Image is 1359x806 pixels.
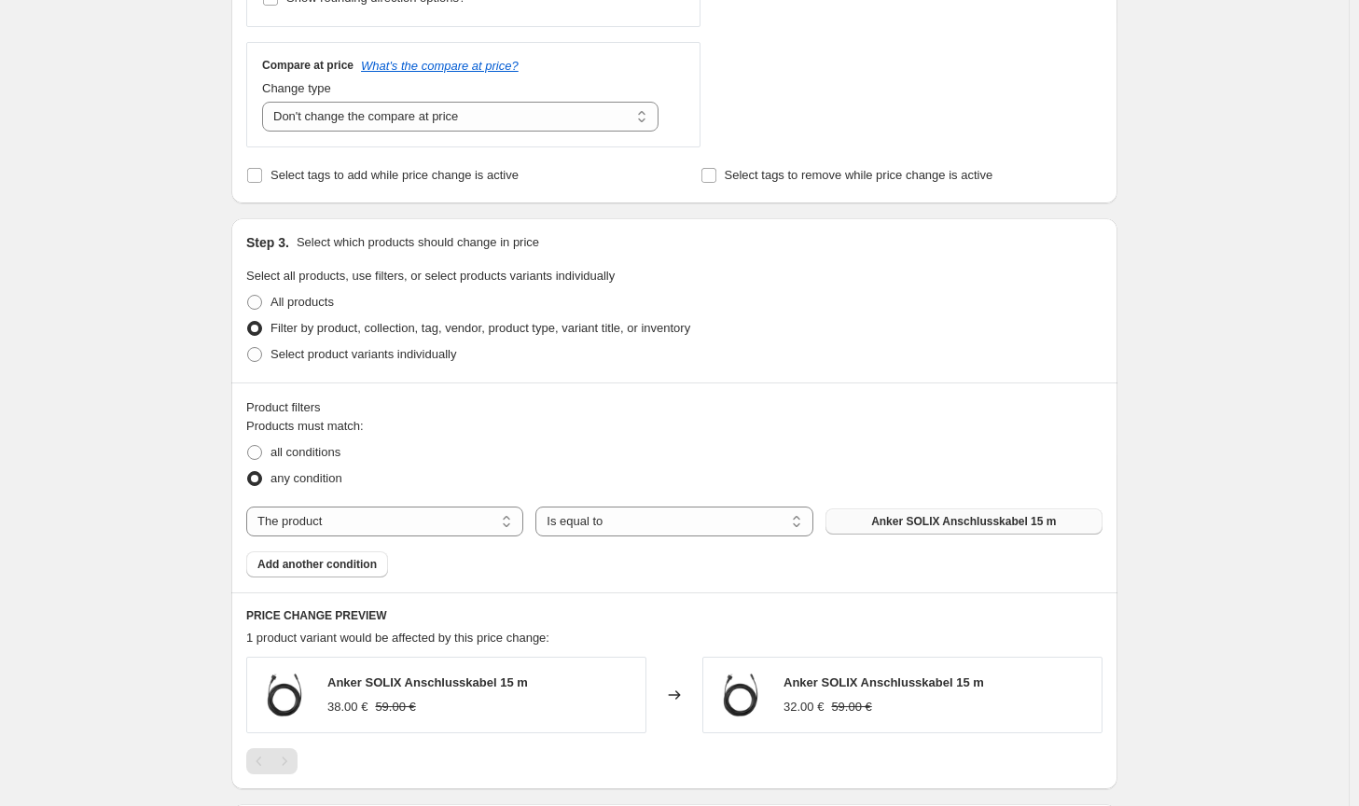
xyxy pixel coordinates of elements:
img: Anker_Solix2_Anschlusskabel15m_80x.webp [713,667,769,723]
span: 1 product variant would be affected by this price change: [246,631,549,645]
span: Anker SOLIX Anschlusskabel 15 m [327,675,528,689]
span: Change type [262,81,331,95]
h3: Compare at price [262,58,354,73]
span: Select product variants individually [270,347,456,361]
span: any condition [270,471,342,485]
div: 38.00 € [327,698,367,716]
span: Select all products, use filters, or select products variants individually [246,269,615,283]
span: All products [270,295,334,309]
h2: Step 3. [246,233,289,252]
span: Anker SOLIX Anschlusskabel 15 m [871,514,1056,529]
p: Select which products should change in price [297,233,539,252]
span: Select tags to add while price change is active [270,168,519,182]
button: What's the compare at price? [361,59,519,73]
nav: Pagination [246,748,298,774]
span: Add another condition [257,557,377,572]
strike: 59.00 € [375,698,415,716]
span: Filter by product, collection, tag, vendor, product type, variant title, or inventory [270,321,690,335]
span: Select tags to remove while price change is active [725,168,993,182]
span: Anker SOLIX Anschlusskabel 15 m [784,675,984,689]
span: Products must match: [246,419,364,433]
button: Add another condition [246,551,388,577]
div: Product filters [246,398,1102,417]
strike: 59.00 € [831,698,871,716]
button: Anker SOLIX Anschlusskabel 15 m [825,508,1102,535]
img: Anker_Solix2_Anschlusskabel15m_80x.webp [257,667,312,723]
span: all conditions [270,445,340,459]
h6: PRICE CHANGE PREVIEW [246,608,1102,623]
div: 32.00 € [784,698,824,716]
